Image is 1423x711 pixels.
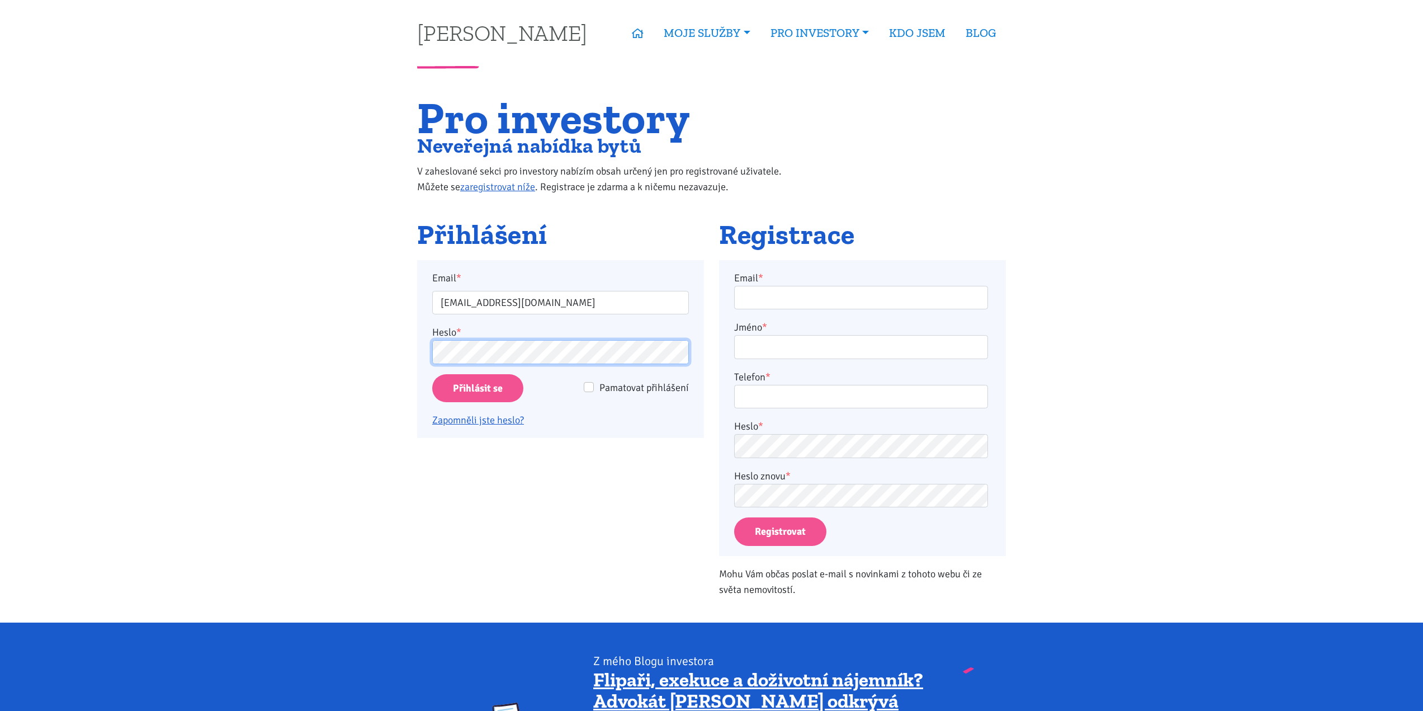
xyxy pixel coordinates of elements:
abbr: required [765,371,770,383]
label: Email [734,270,763,286]
a: [PERSON_NAME] [417,22,587,44]
label: Email [425,270,697,286]
div: Z mého Blogu investora [593,653,930,669]
button: Registrovat [734,517,826,546]
h1: Pro investory [417,99,805,136]
abbr: required [786,470,791,482]
label: Heslo znovu [734,468,791,484]
h2: Přihlášení [417,220,704,250]
label: Jméno [734,319,767,335]
p: Mohu Vám občas poslat e-mail s novinkami z tohoto webu či ze světa nemovitostí. [719,566,1006,597]
a: PRO INVESTORY [760,20,879,46]
label: Telefon [734,369,770,385]
h2: Neveřejná nabídka bytů [417,136,805,155]
a: Zapomněli jste heslo? [432,414,524,426]
a: BLOG [956,20,1006,46]
h2: Registrace [719,220,1006,250]
input: Přihlásit se [432,374,523,403]
p: V zaheslované sekci pro investory nabízím obsah určený jen pro registrované uživatele. Můžete se ... [417,163,805,195]
abbr: required [758,272,763,284]
a: KDO JSEM [879,20,956,46]
abbr: required [762,321,767,333]
label: Heslo [734,418,763,434]
abbr: required [758,420,763,432]
a: zaregistrovat níže [460,181,535,193]
span: Pamatovat přihlášení [599,382,689,394]
a: MOJE SLUŽBY [654,20,760,46]
label: Heslo [432,324,461,340]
